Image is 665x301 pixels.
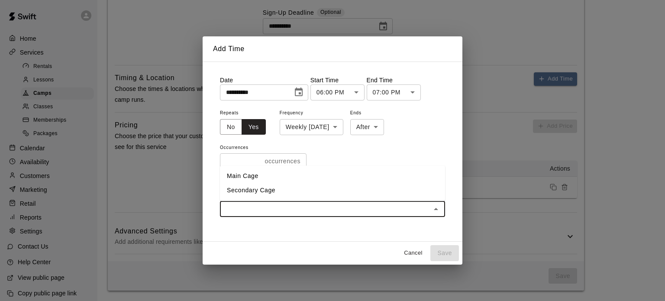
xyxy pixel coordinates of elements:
p: Start Time [310,76,365,84]
span: Frequency [280,107,343,119]
button: Close [430,203,442,215]
div: After [350,119,384,135]
button: Cancel [399,246,427,260]
button: Choose date, selected date is Nov 5, 2025 [290,84,307,101]
h2: Add Time [203,36,462,61]
li: Secondary Cage [220,183,445,197]
div: Weekly [DATE] [280,119,343,135]
div: 07:00 PM [367,84,421,100]
span: Repeats [220,107,273,119]
div: 06:00 PM [310,84,365,100]
li: Main Cage [220,169,445,183]
p: occurrences [265,157,300,166]
button: No [220,119,242,135]
span: Occurrences [220,142,307,154]
p: End Time [367,76,421,84]
p: Date [220,76,308,84]
div: outlined button group [220,119,266,135]
span: Ends [350,107,384,119]
button: Yes [242,119,266,135]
